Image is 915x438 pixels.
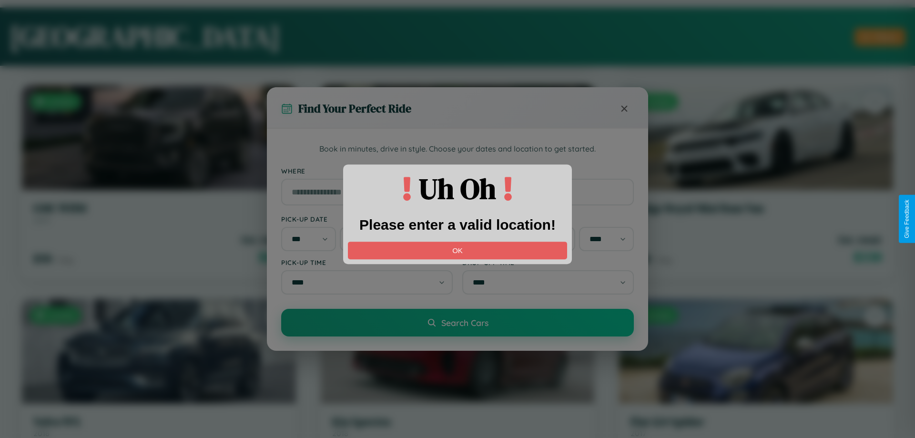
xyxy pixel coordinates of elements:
label: Drop-off Date [462,215,634,223]
label: Drop-off Time [462,258,634,266]
label: Pick-up Date [281,215,453,223]
h3: Find Your Perfect Ride [298,101,411,116]
label: Pick-up Time [281,258,453,266]
p: Book in minutes, drive in style. Choose your dates and location to get started. [281,143,634,155]
label: Where [281,167,634,175]
span: Search Cars [441,317,488,328]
